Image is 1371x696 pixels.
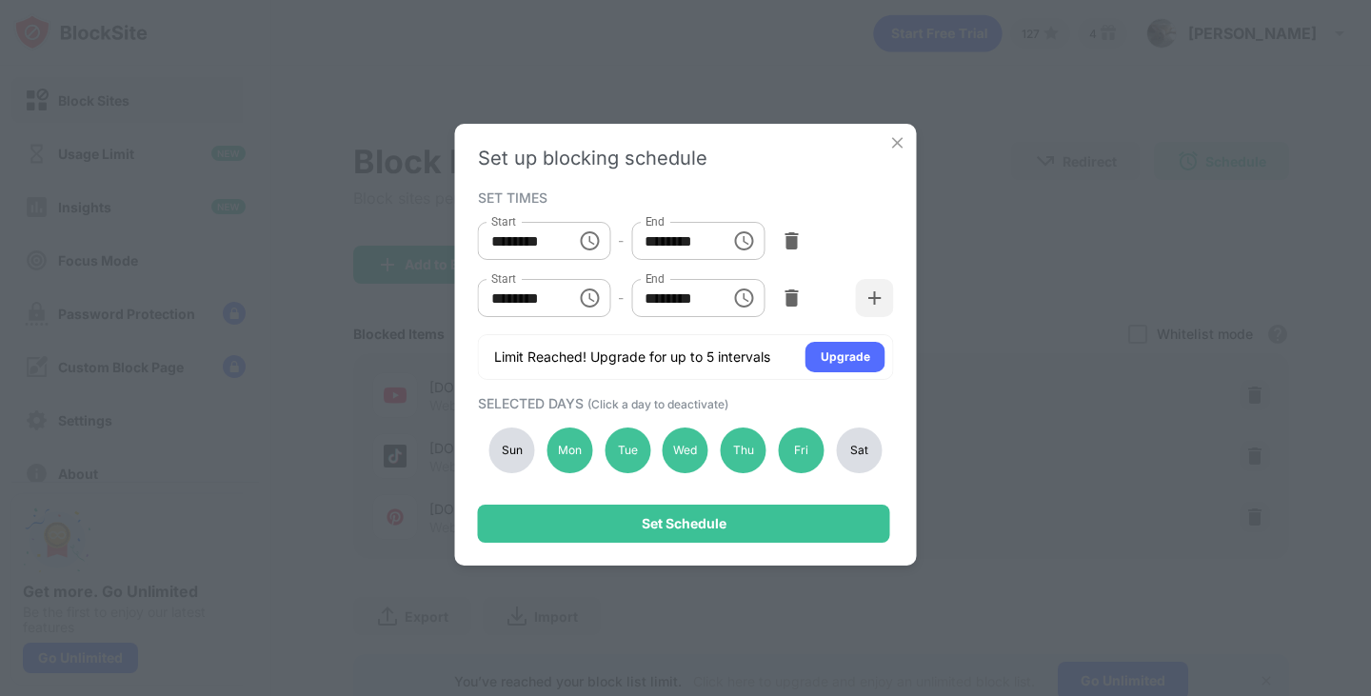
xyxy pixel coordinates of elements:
[663,428,708,473] div: Wed
[491,213,516,229] label: Start
[570,279,608,317] button: Choose time, selected time is 11:00 PM
[489,428,535,473] div: Sun
[618,230,624,251] div: -
[494,348,770,367] div: Limit Reached! Upgrade for up to 5 intervals
[546,428,592,473] div: Mon
[836,428,882,473] div: Sat
[645,270,665,287] label: End
[618,288,624,308] div: -
[605,428,650,473] div: Tue
[721,428,766,473] div: Thu
[821,348,870,367] div: Upgrade
[779,428,825,473] div: Fri
[478,189,889,205] div: SET TIMES
[725,222,763,260] button: Choose time, selected time is 8:00 PM
[491,270,516,287] label: Start
[888,133,907,152] img: x-button.svg
[642,516,726,531] div: Set Schedule
[478,147,894,169] div: Set up blocking schedule
[478,395,889,411] div: SELECTED DAYS
[570,222,608,260] button: Choose time, selected time is 12:00 AM
[725,279,763,317] button: Choose time, selected time is 11:59 PM
[587,397,728,411] span: (Click a day to deactivate)
[645,213,665,229] label: End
